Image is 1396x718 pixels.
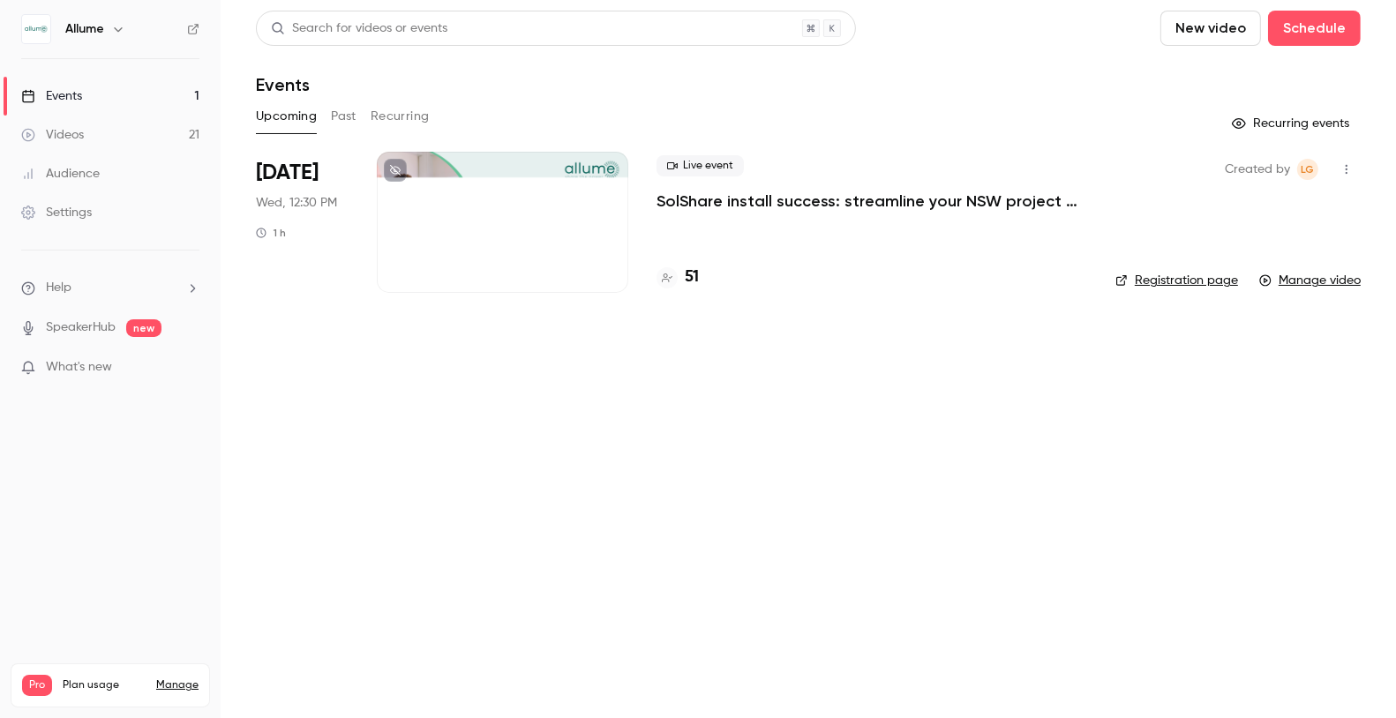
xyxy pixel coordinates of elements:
button: Upcoming [256,102,317,131]
img: Allume [22,15,50,43]
span: Pro [22,675,52,696]
button: Recurring events [1224,109,1361,138]
span: Created by [1225,159,1290,180]
span: Wed, 12:30 PM [256,194,337,212]
span: Lindsey Guest [1297,159,1318,180]
div: Sep 24 Wed, 1:00 PM (Australia/Melbourne) [256,152,349,293]
li: help-dropdown-opener [21,279,199,297]
span: Plan usage [63,678,146,692]
button: Schedule [1268,11,1361,46]
button: Recurring [371,102,430,131]
div: Videos [21,126,84,144]
h1: Events [256,74,310,95]
a: 51 [657,266,699,289]
iframe: Noticeable Trigger [178,360,199,376]
span: What's new [46,358,112,377]
div: Search for videos or events [271,19,447,38]
a: SpeakerHub [46,318,116,337]
a: Registration page [1115,272,1238,289]
span: [DATE] [256,159,319,187]
a: Manage [156,678,199,692]
div: Audience [21,165,100,183]
a: SolShare install success: streamline your NSW project delivery [657,191,1087,212]
div: 1 h [256,226,286,240]
span: new [126,319,161,337]
button: New video [1160,11,1261,46]
div: Settings [21,204,92,221]
span: Live event [657,155,744,176]
div: Events [21,87,82,105]
button: Past [331,102,357,131]
h4: 51 [685,266,699,289]
span: LG [1302,159,1315,180]
h6: Allume [65,20,104,38]
a: Manage video [1259,272,1361,289]
span: Help [46,279,71,297]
